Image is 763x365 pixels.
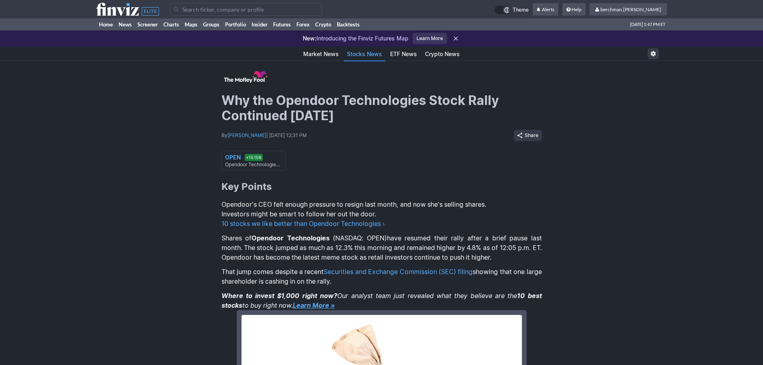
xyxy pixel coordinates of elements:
a: Home [96,18,116,30]
input: Search [170,3,322,16]
a: Learn More [413,33,447,44]
em: Our analyst team just revealed what they believe are the to buy right now. [221,292,542,309]
a: Maps [182,18,200,30]
a: Portfolio [222,18,249,30]
a: Backtests [334,18,362,30]
a: Groups [200,18,222,30]
span: Share [525,131,538,139]
span: New: [303,35,316,42]
strong: Opendoor Technologies [252,234,330,242]
a: Alerts [533,3,558,16]
div: OPEN [225,153,241,161]
button: Share [514,130,542,141]
p: Shares of have resumed their rally after a brief pause last month. The stock jumped as much as 12... [221,233,542,262]
span: Theme [513,6,529,14]
a: Screener [135,18,161,30]
a: Crypto News [422,47,463,61]
a: Futures [270,18,294,30]
p: That jump comes despite a recent showing that one large shareholder is cashing in on the rally. [221,267,542,286]
a: Theme [494,6,529,14]
a: Charts [161,18,182,30]
a: berchman.[PERSON_NAME] [590,3,667,16]
a: Market News [300,47,342,61]
a: 10 stocks we like better than Opendoor Technologies › [221,220,385,228]
div: +15.15% [245,154,263,161]
a: Securities and Exchange Commission (SEC) filing [324,268,473,276]
a: Crypto [312,18,334,30]
a: OPEN +15.15% Opendoor Technologies Inc [221,151,286,171]
span: (NASDAQ: OPEN) [333,234,387,242]
p: Introducing the Finviz Futures Map [303,34,409,42]
a: News [116,18,135,30]
a: Learn More » [293,301,335,309]
h2: Key Points [221,180,542,193]
span: berchman.[PERSON_NAME] [600,6,661,12]
strong: 10 best stocks [221,292,542,309]
a: Stocks News [344,47,385,61]
a: Help [562,3,586,16]
strong: Where to invest $1,000 right now? [221,292,338,300]
h1: Why the Opendoor Technologies Stock Rally Continued [DATE] [221,93,542,123]
a: Forex [294,18,312,30]
div: By | [DATE] 12:31 PM [221,132,514,139]
p: Investors might be smart to follow her out the door. [221,209,542,219]
div: Opendoor Technologies Inc [225,161,282,168]
a: [PERSON_NAME] [227,132,266,138]
a: ETF News [387,47,420,61]
a: Insider [249,18,270,30]
span: [DATE] 1:47 PM ET [630,18,665,30]
p: Opendoor's CEO felt enough pressure to resign last month, and now she's selling shares. [221,200,542,209]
